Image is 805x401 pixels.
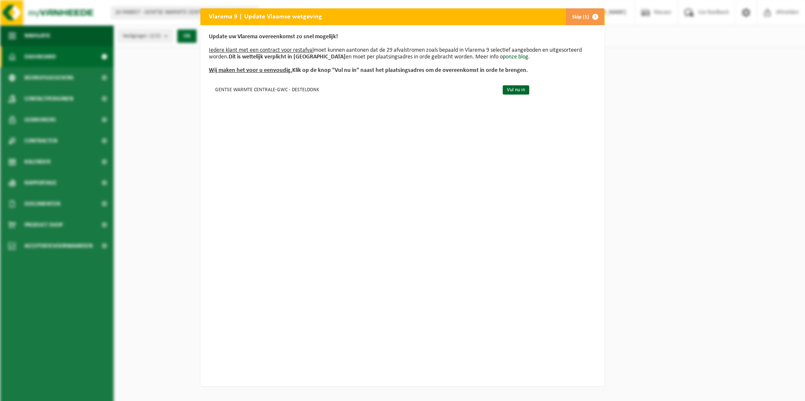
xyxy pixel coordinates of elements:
p: moet kunnen aantonen dat de 29 afvalstromen zoals bepaald in Vlarema 9 selectief aangeboden en ui... [209,34,596,74]
button: Skip (1) [565,8,604,25]
td: GENTSE WARMTE CENTRALE-GWC - DESTELDONK [209,82,496,96]
b: Update uw Vlarema overeenkomst zo snel mogelijk! [209,34,338,40]
a: onze blog. [506,54,530,60]
u: Iedere klant met een contract voor restafval [209,47,314,53]
u: Wij maken het voor u eenvoudig. [209,67,292,74]
b: Dit is wettelijk verplicht in [GEOGRAPHIC_DATA] [229,54,346,60]
b: Klik op de knop "Vul nu in" naast het plaatsingsadres om de overeenkomst in orde te brengen. [209,67,528,74]
h2: Vlarema 9 | Update Vlaamse wetgeving [200,8,331,24]
a: Vul nu in [503,85,529,95]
